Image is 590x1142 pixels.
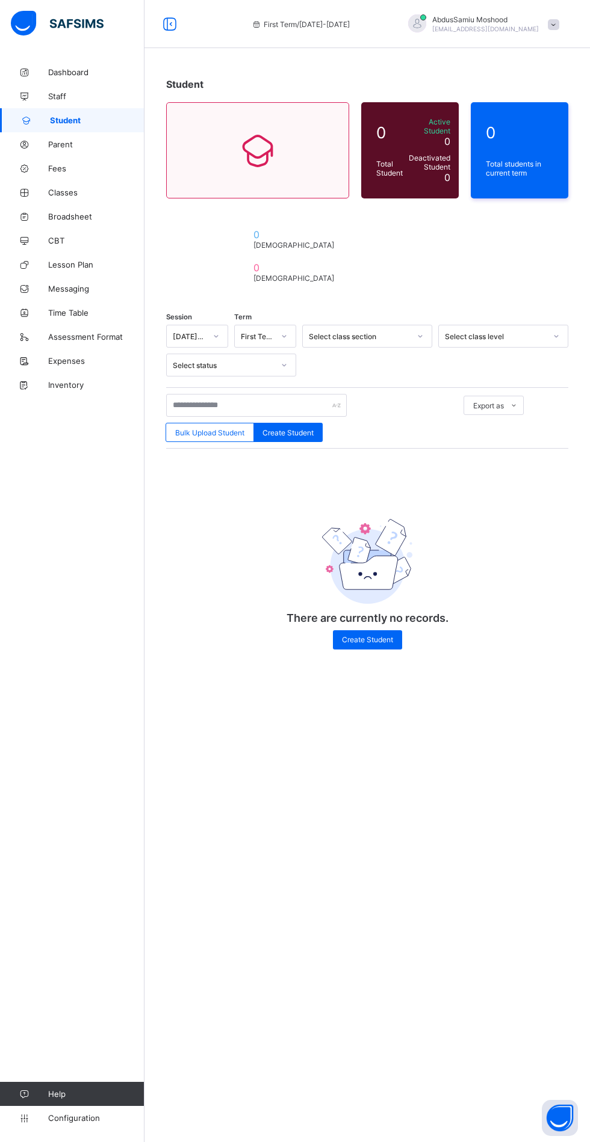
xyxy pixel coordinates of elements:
span: Student [50,115,144,125]
span: [EMAIL_ADDRESS][DOMAIN_NAME] [432,25,539,32]
span: Session [166,313,192,321]
span: Create Student [342,635,393,644]
span: Total students in current term [486,159,553,177]
span: CBT [48,236,144,245]
span: 0 [253,262,334,274]
span: 0 [253,229,334,241]
span: Fees [48,164,144,173]
img: emptyFolder.c0dd6c77127a4b698b748a2c71dfa8de.svg [322,519,412,604]
span: 0 [376,123,403,142]
span: Export as [473,401,504,410]
span: Create Student [262,428,314,437]
span: Configuration [48,1113,144,1123]
div: Total Student [373,156,406,180]
span: Help [48,1089,144,1099]
span: Time Table [48,308,144,318]
span: [DEMOGRAPHIC_DATA] [253,274,334,283]
span: Dashboard [48,67,144,77]
span: session/term information [252,20,350,29]
span: Messaging [48,284,144,293]
span: Lesson Plan [48,260,144,269]
span: Parent [48,140,144,149]
div: AbdusSamiuMoshood [396,14,565,34]
span: Broadsheet [48,212,144,221]
div: There are currently no records. [247,486,488,662]
p: There are currently no records. [247,612,488,624]
img: safsims [11,11,104,36]
div: First Term [241,332,274,341]
span: 0 [486,123,553,142]
span: Active Student [409,117,450,135]
span: Student [166,78,203,90]
span: [DEMOGRAPHIC_DATA] [253,241,334,250]
span: Expenses [48,356,144,366]
span: Assessment Format [48,332,144,342]
div: Select status [173,361,274,370]
span: Term [234,313,252,321]
span: Classes [48,188,144,197]
button: Open asap [542,1100,578,1136]
div: [DATE]-[DATE] [173,332,206,341]
span: Inventory [48,380,144,390]
span: 0 [444,171,450,183]
span: AbdusSamiu Moshood [432,15,539,24]
span: Bulk Upload Student [175,428,244,437]
span: Staff [48,91,144,101]
div: Select class level [445,332,546,341]
span: Deactivated Student [409,153,450,171]
span: 0 [444,135,450,147]
div: Select class section [309,332,410,341]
